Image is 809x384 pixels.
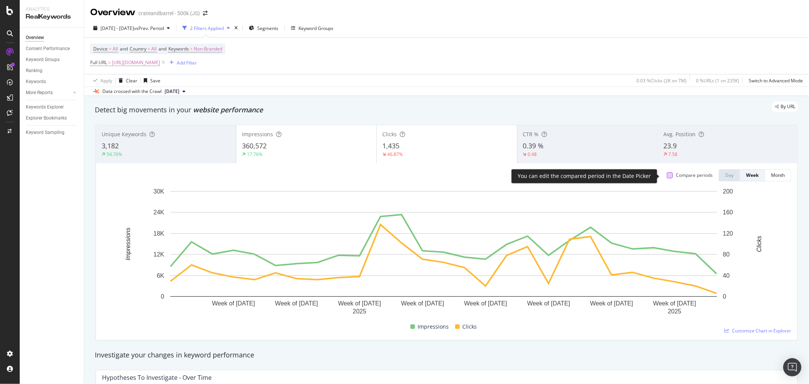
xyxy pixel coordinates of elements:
[418,322,449,331] span: Impressions
[101,77,112,84] div: Apply
[203,11,207,16] div: arrow-right-arrow-left
[190,25,224,31] div: 2 Filters Applied
[676,172,713,178] div: Compare periods
[257,25,278,31] span: Segments
[26,78,79,86] a: Keywords
[26,89,71,97] a: More Reports
[90,59,107,66] span: Full URL
[130,46,146,52] span: Country
[772,101,798,112] div: legacy label
[112,57,160,68] span: [URL][DOMAIN_NAME]
[463,322,477,331] span: Clicks
[154,251,165,258] text: 12K
[653,301,696,307] text: Week of [DATE]
[90,22,173,34] button: [DATE] - [DATE]vsPrev. Period
[771,172,785,178] div: Month
[179,22,233,34] button: 2 Filters Applied
[668,151,677,157] div: 7.58
[518,173,651,180] div: You can edit the compared period in the Date Picker
[528,151,537,157] div: 0.48
[102,141,119,150] span: 3,182
[159,46,167,52] span: and
[401,301,444,307] text: Week of [DATE]
[781,104,795,109] span: By URL
[26,103,64,111] div: Keywords Explorer
[26,45,79,53] a: Content Performance
[233,24,239,32] div: times
[26,67,42,75] div: Ranking
[165,88,179,95] span: 2025 Sep. 12th
[26,78,46,86] div: Keywords
[162,87,189,96] button: [DATE]
[168,46,189,52] span: Keywords
[523,141,544,150] span: 0.39 %
[177,60,197,66] div: Add Filter
[723,230,733,237] text: 120
[26,129,79,137] a: Keyword Sampling
[246,22,281,34] button: Segments
[746,74,803,87] button: Switch to Advanced Mode
[663,141,677,150] span: 23.9
[724,327,791,334] a: Customize Chart in Explorer
[740,169,765,181] button: Week
[108,59,111,66] span: =
[26,56,60,64] div: Keyword Groups
[126,77,137,84] div: Clear
[167,58,197,67] button: Add Filter
[154,188,165,195] text: 30K
[338,301,381,307] text: Week of [DATE]
[26,6,78,13] div: Analytics
[723,272,730,279] text: 40
[95,350,798,360] div: Investigate your changes in keyword performance
[93,46,108,52] span: Device
[125,228,131,260] text: Impressions
[116,74,137,87] button: Clear
[26,34,44,42] div: Overview
[590,301,633,307] text: Week of [DATE]
[732,327,791,334] span: Customize Chart in Explorer
[102,88,162,95] div: Data crossed with the Crawl
[723,209,733,216] text: 160
[242,131,273,138] span: Impressions
[527,301,570,307] text: Week of [DATE]
[288,22,336,34] button: Keyword Groups
[141,74,160,87] button: Save
[102,374,212,381] div: Hypotheses to Investigate - Over Time
[102,187,785,319] svg: A chart.
[668,308,682,315] text: 2025
[725,172,734,178] div: Day
[783,358,801,376] div: Open Intercom Messenger
[749,77,803,84] div: Switch to Advanced Mode
[148,46,150,52] span: =
[723,188,733,195] text: 200
[109,46,112,52] span: =
[382,141,399,150] span: 1,435
[26,129,64,137] div: Keyword Sampling
[26,13,78,21] div: RealKeywords
[636,77,686,84] div: 0.03 % Clicks ( 2K on 7M )
[26,103,79,111] a: Keywords Explorer
[150,77,160,84] div: Save
[26,67,79,75] a: Ranking
[26,114,67,122] div: Explorer Bookmarks
[113,44,118,54] span: All
[157,272,164,279] text: 6K
[523,131,539,138] span: CTR %
[746,172,759,178] div: Week
[298,25,333,31] div: Keyword Groups
[190,46,193,52] span: =
[107,151,122,157] div: 54.76%
[382,131,397,138] span: Clicks
[663,131,696,138] span: Avg. Position
[90,6,135,19] div: Overview
[134,25,164,31] span: vs Prev. Period
[719,169,740,181] button: Day
[275,301,318,307] text: Week of [DATE]
[26,89,53,97] div: More Reports
[723,293,726,300] text: 0
[464,301,507,307] text: Week of [DATE]
[26,45,70,53] div: Content Performance
[120,46,128,52] span: and
[90,74,112,87] button: Apply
